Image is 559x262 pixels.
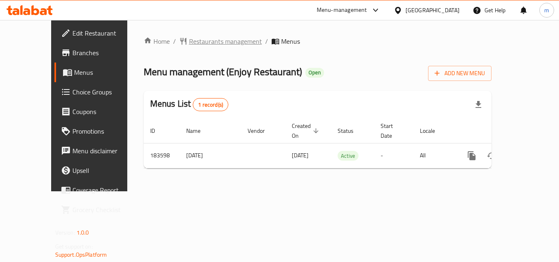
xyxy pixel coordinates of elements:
span: Active [338,151,358,161]
button: Add New Menu [428,66,491,81]
span: Choice Groups [72,87,138,97]
a: Coupons [54,102,144,121]
div: Total records count [193,98,228,111]
td: 183598 [144,143,180,168]
span: ID [150,126,166,136]
div: Menu-management [317,5,367,15]
span: Grocery Checklist [72,205,138,215]
li: / [173,36,176,46]
button: more [462,146,482,166]
span: Coverage Report [72,185,138,195]
span: Add New Menu [435,68,485,78]
a: Grocery Checklist [54,200,144,219]
a: Restaurants management [179,36,262,46]
span: Restaurants management [189,36,262,46]
a: Menus [54,63,144,82]
span: m [544,6,549,15]
span: Locale [420,126,446,136]
h2: Menus List [150,98,228,111]
a: Support.OpsPlatform [55,249,107,260]
span: Branches [72,48,138,58]
a: Upsell [54,161,144,180]
span: Edit Restaurant [72,28,138,38]
a: Coverage Report [54,180,144,200]
span: Menu management ( Enjoy Restaurant ) [144,63,302,81]
span: Menus [281,36,300,46]
span: Upsell [72,166,138,175]
span: Name [186,126,211,136]
span: 1.0.0 [77,227,89,238]
span: Menus [74,67,138,77]
nav: breadcrumb [144,36,492,46]
li: / [265,36,268,46]
a: Home [144,36,170,46]
div: Open [305,68,324,78]
td: All [413,143,455,168]
span: Version: [55,227,75,238]
a: Promotions [54,121,144,141]
a: Choice Groups [54,82,144,102]
span: [DATE] [292,150,309,161]
span: 1 record(s) [193,101,228,109]
span: Start Date [381,121,403,141]
span: Menu disclaimer [72,146,138,156]
span: Get support on: [55,241,93,252]
td: [DATE] [180,143,241,168]
button: Change Status [482,146,501,166]
td: - [374,143,413,168]
span: Coupons [72,107,138,116]
div: [GEOGRAPHIC_DATA] [406,6,460,15]
span: Promotions [72,126,138,136]
span: Created On [292,121,321,141]
span: Status [338,126,364,136]
span: Vendor [248,126,275,136]
a: Menu disclaimer [54,141,144,161]
div: Export file [469,95,488,114]
th: Actions [455,119,547,143]
table: enhanced table [144,119,547,168]
a: Edit Restaurant [54,23,144,43]
a: Branches [54,43,144,63]
span: Open [305,69,324,76]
